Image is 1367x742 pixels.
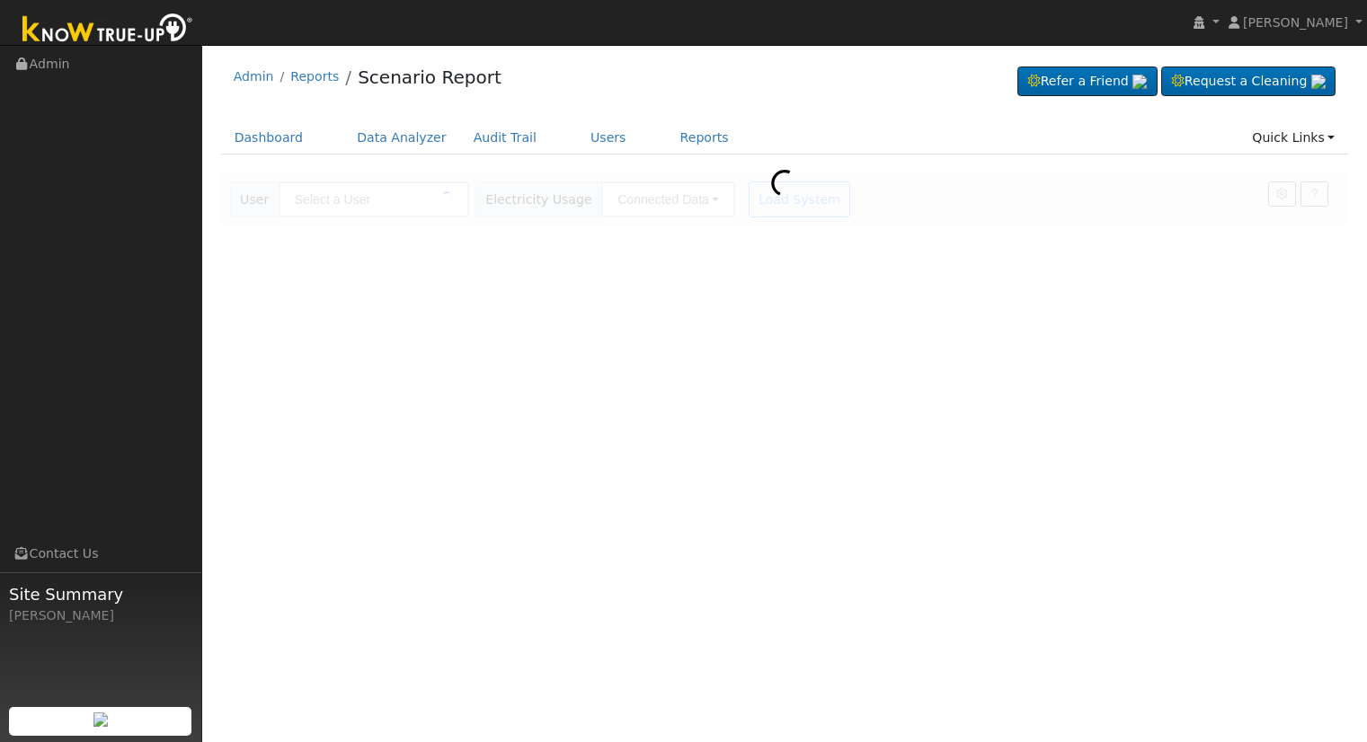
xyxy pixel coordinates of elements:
span: Site Summary [9,582,192,606]
a: Request a Cleaning [1161,66,1336,97]
a: Data Analyzer [343,121,460,155]
div: [PERSON_NAME] [9,606,192,625]
img: retrieve [1311,75,1326,89]
a: Audit Trail [460,121,550,155]
a: Admin [234,69,274,84]
img: retrieve [93,712,108,727]
a: Quick Links [1238,121,1348,155]
a: Users [577,121,640,155]
a: Reports [290,69,339,84]
span: [PERSON_NAME] [1243,15,1348,30]
a: Scenario Report [358,66,502,88]
a: Reports [667,121,742,155]
img: retrieve [1132,75,1147,89]
a: Dashboard [221,121,317,155]
a: Refer a Friend [1017,66,1158,97]
img: Know True-Up [13,10,202,50]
